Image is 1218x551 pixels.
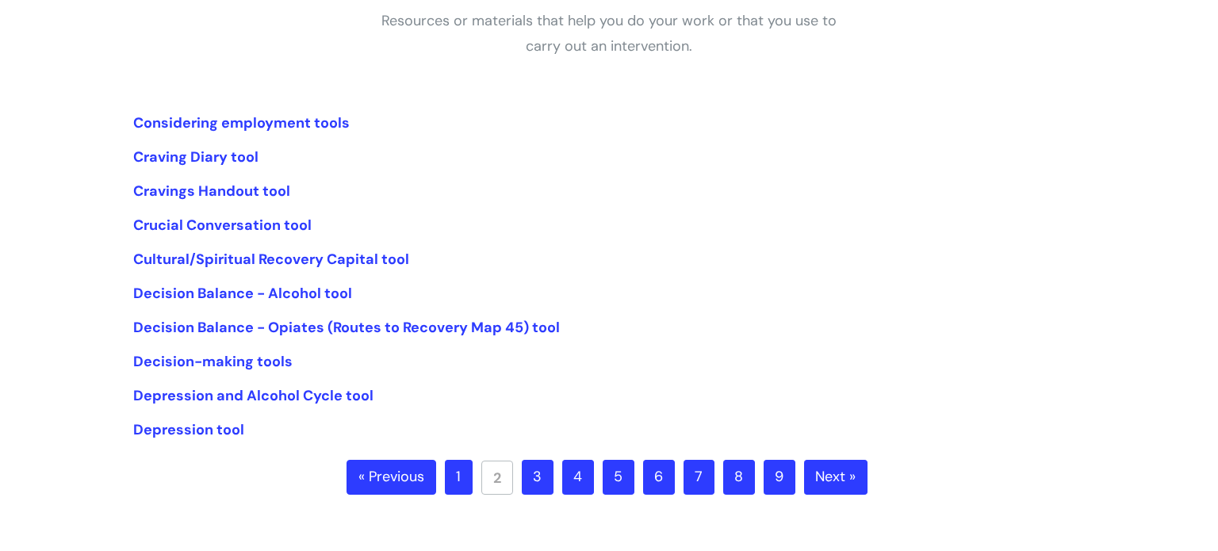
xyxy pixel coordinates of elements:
[133,216,312,235] a: Crucial Conversation tool
[133,420,244,439] a: Depression tool
[764,460,795,495] a: 9
[133,318,560,337] a: Decision Balance - Opiates (Routes to Recovery Map 45) tool
[445,460,473,495] a: 1
[133,352,293,371] a: Decision-making tools
[562,460,594,495] a: 4
[603,460,634,495] a: 5
[133,386,373,405] a: Depression and Alcohol Cycle tool
[804,460,868,495] a: Next »
[371,8,847,59] p: Resources or materials that help you do your work or that you use to carry out an intervention.
[133,113,350,132] a: Considering employment tools
[481,461,513,495] a: 2
[133,182,290,201] a: Cravings Handout tool
[723,460,755,495] a: 8
[347,460,436,495] a: « Previous
[133,147,259,166] a: Craving Diary tool
[522,460,553,495] a: 3
[133,284,352,303] a: Decision Balance - Alcohol tool
[684,460,714,495] a: 7
[133,250,409,269] a: Cultural/Spiritual Recovery Capital tool
[643,460,675,495] a: 6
